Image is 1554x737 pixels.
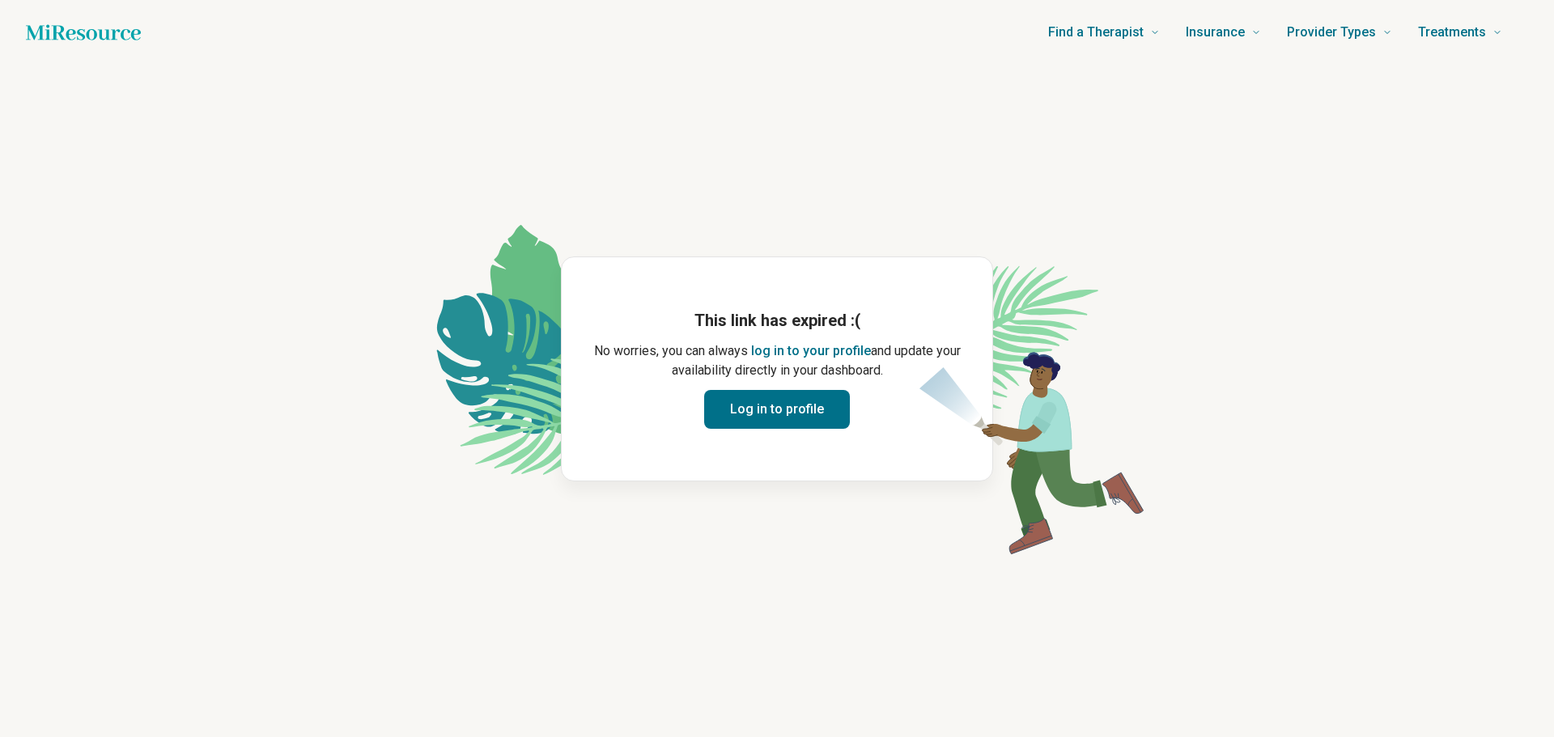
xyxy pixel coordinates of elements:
[1418,21,1486,44] span: Treatments
[588,341,966,380] p: No worries, you can always and update your availability directly in your dashboard.
[1287,21,1376,44] span: Provider Types
[26,16,141,49] a: Home page
[704,390,850,429] button: Log in to profile
[1048,21,1144,44] span: Find a Therapist
[588,309,966,332] h1: This link has expired :(
[751,341,871,361] button: log in to your profile
[1186,21,1245,44] span: Insurance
